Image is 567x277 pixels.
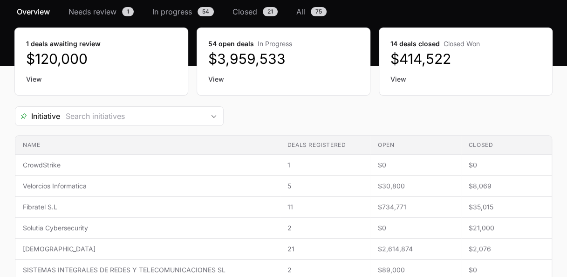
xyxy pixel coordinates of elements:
[378,244,453,254] span: $2,614,874
[469,244,545,254] span: $2,076
[15,6,52,17] a: Overview
[294,6,328,17] a: All75
[15,136,280,155] th: Name
[287,244,363,254] span: 21
[23,202,273,212] span: Fibratel S.L
[461,136,552,155] th: Closed
[378,202,453,212] span: $734,771
[122,7,134,16] span: 1
[67,6,136,17] a: Needs review1
[208,50,359,67] dd: $3,959,533
[469,202,545,212] span: $35,015
[23,244,273,254] span: [DEMOGRAPHIC_DATA]
[23,181,273,191] span: Velorcios Informatica
[469,265,545,275] span: $0
[68,6,116,17] span: Needs review
[287,181,363,191] span: 5
[469,160,545,170] span: $0
[198,7,214,16] span: 54
[287,223,363,233] span: 2
[296,6,305,17] span: All
[263,7,278,16] span: 21
[378,223,453,233] span: $0
[390,50,541,67] dd: $414,522
[232,6,257,17] span: Closed
[469,181,545,191] span: $8,069
[258,40,292,48] span: In Progress
[17,6,50,17] span: Overview
[150,6,216,17] a: In progress54
[287,202,363,212] span: 11
[287,265,363,275] span: 2
[26,75,177,84] a: View
[370,136,461,155] th: Open
[311,7,327,16] span: 75
[15,6,552,17] nav: Deals navigation
[205,107,223,125] div: Open
[390,75,541,84] a: View
[469,223,545,233] span: $21,000
[287,160,363,170] span: 1
[23,160,273,170] span: CrowdStrike
[378,181,453,191] span: $30,800
[23,265,273,275] span: SISTEMAS INTEGRALES DE REDES Y TELECOMUNICACIONES SL
[26,50,177,67] dd: $120,000
[152,6,192,17] span: In progress
[60,107,205,125] input: Search initiatives
[378,265,453,275] span: $89,000
[26,39,177,48] dt: 1 deals awaiting review
[23,223,273,233] span: Solutia Cybersecurity
[208,75,359,84] a: View
[15,111,60,122] span: Initiative
[390,39,541,48] dt: 14 deals closed
[231,6,280,17] a: Closed21
[280,136,370,155] th: Deals registered
[444,40,480,48] span: Closed Won
[208,39,359,48] dt: 54 open deals
[378,160,453,170] span: $0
